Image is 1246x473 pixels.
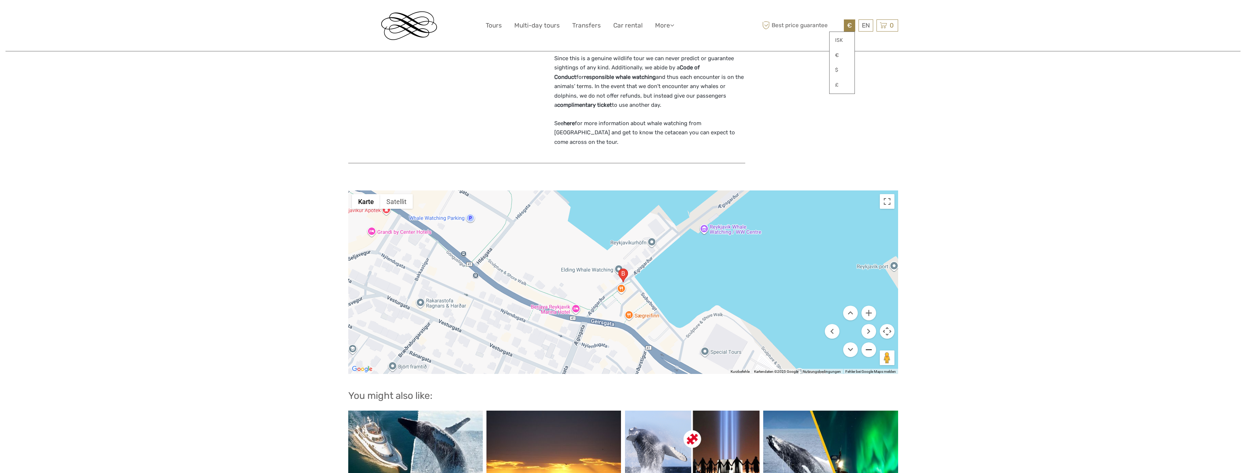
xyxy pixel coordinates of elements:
[618,269,628,282] div: Ægisgarður 5, 101 Reykjavík, Island
[845,370,896,374] a: Fehler bei Google Maps melden
[554,119,745,147] p: See for more information about whale watching from [GEOGRAPHIC_DATA] and get to know the cetacean...
[843,306,858,320] button: Nach oben
[803,370,841,374] a: Nutzungsbedingungen (wird in neuem Tab geöffnet)
[350,364,374,374] a: Dieses Gebiet in Google Maps öffnen (in neuem Fenster)
[859,19,873,32] div: EN
[830,63,854,77] a: $
[348,390,898,402] h2: You might also like:
[861,342,876,357] button: Verkleinern
[830,34,854,47] a: ISK
[861,324,876,339] button: Nach rechts
[486,20,502,31] a: Tours
[830,49,854,62] a: €
[584,74,656,80] strong: responsible whale watching
[761,19,842,32] span: Best price guarantee
[554,54,745,110] p: Since this is a genuine wildlife tour we can never predict or guarantee sightings of any kind. Ad...
[843,342,858,357] button: Nach unten
[880,350,894,365] button: Pegman auf die Karte ziehen, um Street View aufzurufen
[754,370,798,374] span: Kartendaten ©2025 Google
[880,324,894,339] button: Kamerasteuerung für die Karte
[380,194,413,209] button: Satellitenbilder anzeigen
[381,11,437,40] img: Reykjavik Residence
[889,22,895,29] span: 0
[563,120,575,127] strong: here
[825,324,839,339] button: Nach links
[655,20,674,31] a: More
[861,306,876,320] button: Vergrößern
[352,194,380,209] button: Stadtplan anzeigen
[847,22,852,29] span: €
[572,20,601,31] a: Transfers
[830,79,854,92] a: £
[350,364,374,374] img: Google
[613,20,643,31] a: Car rental
[731,369,750,374] button: Kurzbefehle
[554,64,700,80] strong: Code of Conduct
[514,20,560,31] a: Multi-day tours
[557,102,612,108] strong: complimentary ticket
[880,194,894,209] button: Vollbildansicht ein/aus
